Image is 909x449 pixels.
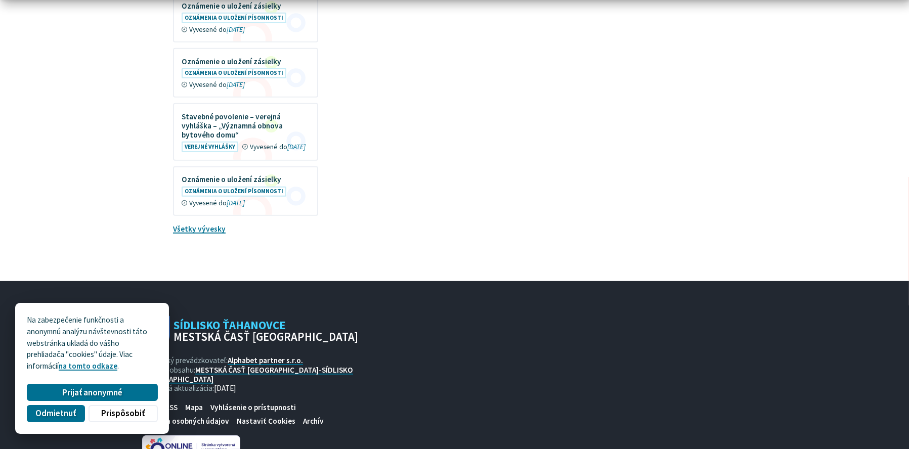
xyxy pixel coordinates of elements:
[27,384,157,401] button: Prijať anonymné
[138,414,233,428] a: Ochrana osobných údajov
[174,49,317,97] a: Oznámenie o uložení zásielky Oznámenia o uložení písomnosti Vyvesené do[DATE]
[142,356,359,393] p: Technický prevádzkovateľ: Správca obsahu: Posledná aktualizácia:
[89,405,157,422] button: Prispôsobiť
[299,414,328,428] a: Archív
[173,224,226,234] a: Všetky vývesky
[207,400,300,414] a: Vyhlásenie o prístupnosti
[27,405,84,422] button: Odmietnuť
[182,400,207,414] a: Mapa
[59,361,117,371] a: na tomto odkaze
[233,414,299,428] a: Nastaviť Cookies
[101,408,145,419] span: Prispôsobiť
[174,104,317,159] a: Stavebné povolenie – verejná vyhláška – „Významná obnova bytového domu“ Verejné vyhlášky Vyvesené...
[170,320,359,343] span: Sídlisko Ťahanovce
[27,315,157,372] p: Na zabezpečenie funkčnosti a anonymnú analýzu návštevnosti táto webstránka ukladá do vášho prehli...
[174,331,358,343] span: Mestská časť [GEOGRAPHIC_DATA]
[35,408,76,419] span: Odmietnuť
[62,387,122,398] span: Prijať anonymné
[142,316,359,349] a: Logo Sídlisko Ťahanovce, prejsť na domovskú stránku.
[174,167,317,215] a: Oznámenie o uložení zásielky Oznámenia o uložení písomnosti Vyvesené do[DATE]
[228,355,303,365] a: Alphabet partner s.r.o.
[214,383,236,393] span: [DATE]
[142,365,353,384] a: MESTSKÁ ČASŤ [GEOGRAPHIC_DATA]-SÍDLISKO [GEOGRAPHIC_DATA]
